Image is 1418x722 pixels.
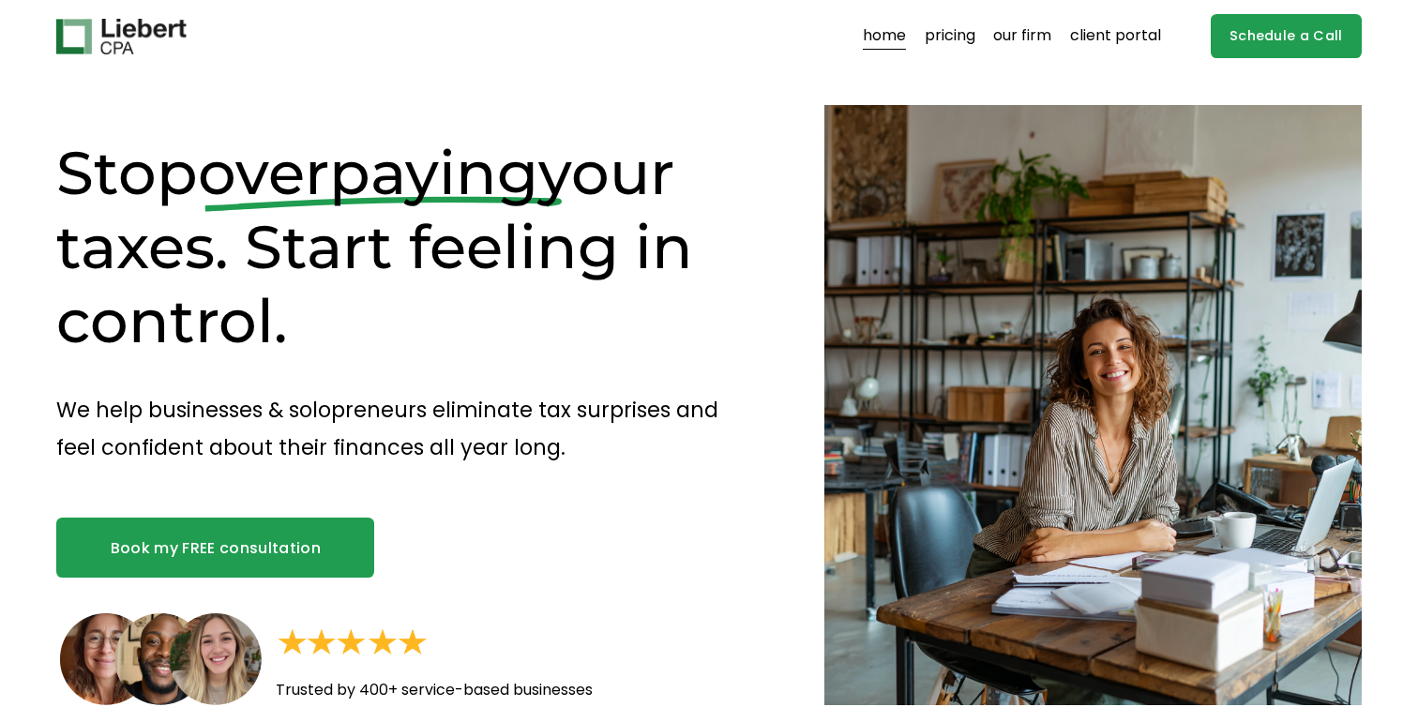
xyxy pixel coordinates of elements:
[56,518,374,578] a: Book my FREE consultation
[198,136,538,209] span: overpaying
[56,136,758,358] h1: Stop your taxes. Start feeling in control.
[276,677,703,704] p: Trusted by 400+ service-based businesses
[863,22,906,52] a: home
[56,391,758,467] p: We help businesses & solopreneurs eliminate tax surprises and feel confident about their finances...
[925,22,975,52] a: pricing
[1070,22,1161,52] a: client portal
[1211,14,1362,58] a: Schedule a Call
[56,19,186,54] img: Liebert CPA
[993,22,1051,52] a: our firm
